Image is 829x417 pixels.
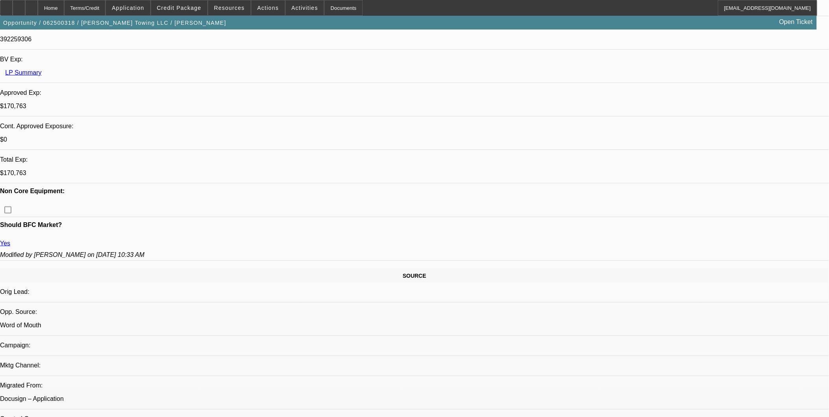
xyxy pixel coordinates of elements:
span: SOURCE [403,273,427,279]
a: LP Summary [5,69,41,76]
button: Actions [251,0,285,15]
span: Actions [257,5,279,11]
a: Open Ticket [776,15,816,29]
button: Application [106,0,150,15]
span: Credit Package [157,5,201,11]
span: Application [112,5,144,11]
span: Activities [292,5,318,11]
button: Credit Package [151,0,207,15]
button: Resources [208,0,251,15]
button: Activities [286,0,324,15]
span: Resources [214,5,245,11]
span: Opportunity / 062500318 / [PERSON_NAME] Towing LLC / [PERSON_NAME] [3,20,226,26]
